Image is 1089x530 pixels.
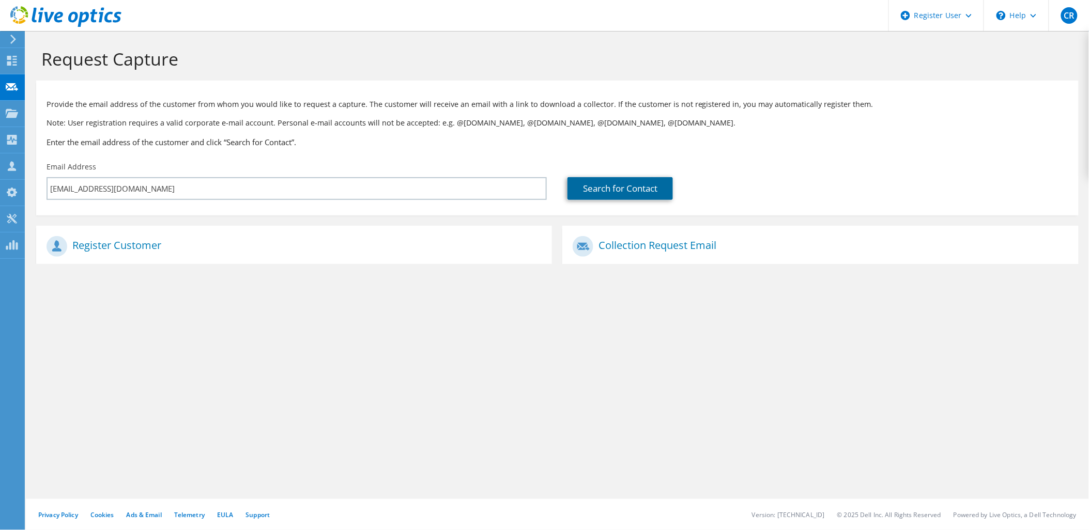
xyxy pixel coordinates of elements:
[41,48,1068,70] h1: Request Capture
[174,510,205,519] a: Telemetry
[47,162,96,172] label: Email Address
[38,510,78,519] a: Privacy Policy
[127,510,162,519] a: Ads & Email
[752,510,825,519] li: Version: [TECHNICAL_ID]
[246,510,270,519] a: Support
[47,136,1068,148] h3: Enter the email address of the customer and click “Search for Contact”.
[47,99,1068,110] p: Provide the email address of the customer from whom you would like to request a capture. The cust...
[573,236,1063,257] h1: Collection Request Email
[90,510,114,519] a: Cookies
[837,510,941,519] li: © 2025 Dell Inc. All Rights Reserved
[567,177,673,200] a: Search for Contact
[47,236,536,257] h1: Register Customer
[996,11,1006,20] svg: \n
[217,510,233,519] a: EULA
[954,510,1077,519] li: Powered by Live Optics, a Dell Technology
[47,117,1068,129] p: Note: User registration requires a valid corporate e-mail account. Personal e-mail accounts will ...
[1061,7,1078,24] span: CR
